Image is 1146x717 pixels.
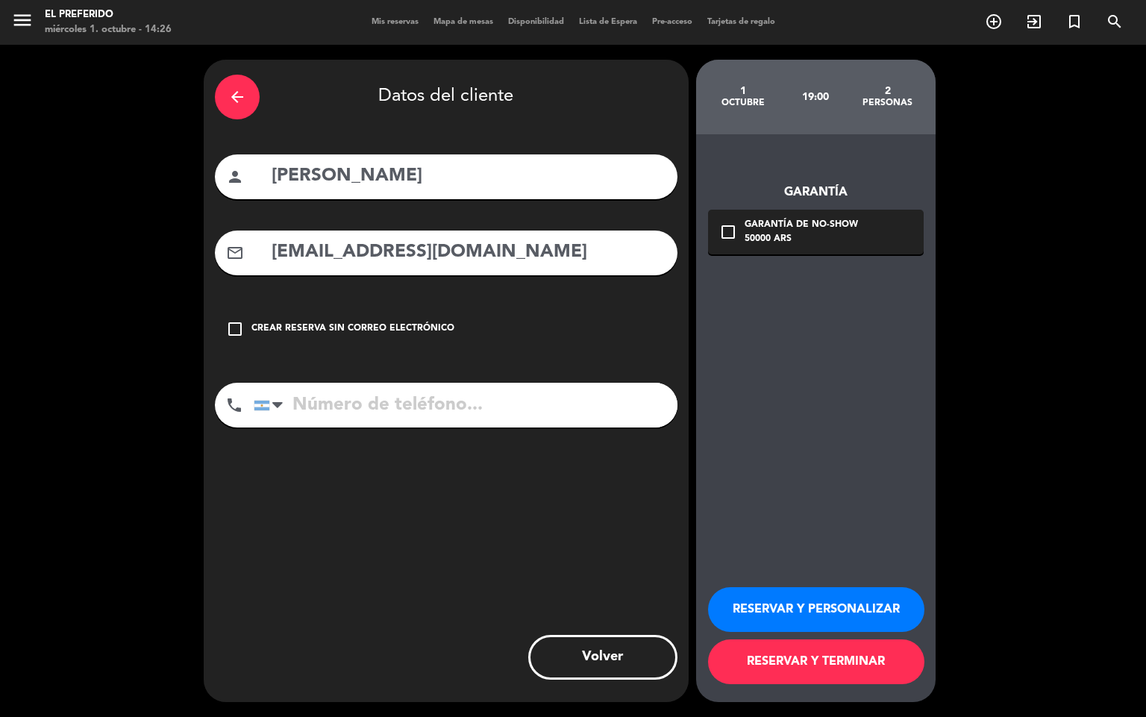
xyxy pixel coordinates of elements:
[745,232,858,247] div: 50000 ARS
[11,9,34,31] i: menu
[700,18,783,26] span: Tarjetas de regalo
[364,18,426,26] span: Mis reservas
[225,396,243,414] i: phone
[719,223,737,241] i: check_box_outline_blank
[226,244,244,262] i: mail_outline
[779,71,851,123] div: 19:00
[1106,13,1124,31] i: search
[426,18,501,26] span: Mapa de mesas
[270,161,666,192] input: Nombre del cliente
[45,7,172,22] div: El Preferido
[501,18,572,26] span: Disponibilidad
[228,88,246,106] i: arrow_back
[851,97,924,109] div: personas
[708,183,924,202] div: Garantía
[708,587,924,632] button: RESERVAR Y PERSONALIZAR
[11,9,34,37] button: menu
[645,18,700,26] span: Pre-acceso
[985,13,1003,31] i: add_circle_outline
[251,322,454,336] div: Crear reserva sin correo electrónico
[226,168,244,186] i: person
[572,18,645,26] span: Lista de Espera
[254,383,677,428] input: Número de teléfono...
[707,85,780,97] div: 1
[254,383,289,427] div: Argentina: +54
[1025,13,1043,31] i: exit_to_app
[851,85,924,97] div: 2
[1065,13,1083,31] i: turned_in_not
[270,237,666,268] input: Email del cliente
[226,320,244,338] i: check_box_outline_blank
[707,97,780,109] div: octubre
[45,22,172,37] div: miércoles 1. octubre - 14:26
[708,639,924,684] button: RESERVAR Y TERMINAR
[745,218,858,233] div: Garantía de no-show
[528,635,677,680] button: Volver
[215,71,677,123] div: Datos del cliente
